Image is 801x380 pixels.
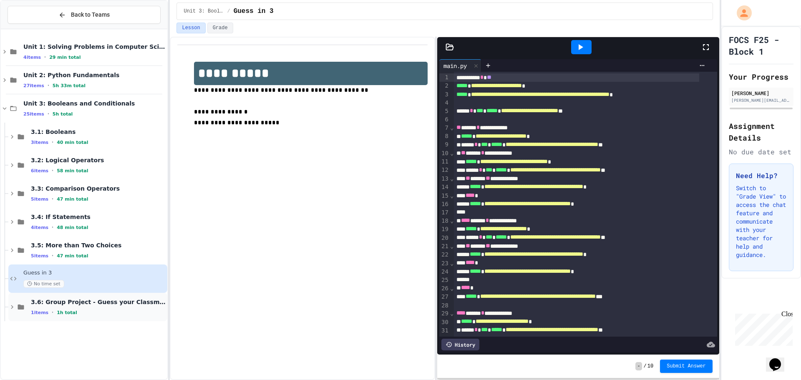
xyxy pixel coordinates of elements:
[667,363,706,370] span: Submit Answer
[234,6,274,16] span: Guess in 3
[23,55,41,60] span: 4 items
[23,71,166,79] span: Unit 2: Python Fundamentals
[450,285,454,292] span: Fold line
[439,242,450,251] div: 21
[450,124,454,131] span: Fold line
[450,192,454,199] span: Fold line
[439,259,450,268] div: 23
[52,139,53,146] span: •
[439,200,450,209] div: 16
[439,327,450,335] div: 31
[450,243,454,249] span: Fold line
[52,252,53,259] span: •
[439,318,450,327] div: 30
[23,83,44,88] span: 27 items
[44,54,46,60] span: •
[439,116,450,124] div: 6
[57,140,88,145] span: 40 min total
[31,253,48,259] span: 5 items
[439,310,450,318] div: 29
[207,23,233,33] button: Grade
[176,23,205,33] button: Lesson
[450,217,454,224] span: Fold line
[439,132,450,141] div: 8
[71,10,110,19] span: Back to Teams
[439,158,450,166] div: 11
[731,89,791,97] div: [PERSON_NAME]
[23,280,64,288] span: No time set
[31,298,166,306] span: 3.6: Group Project - Guess your Classmates!
[439,141,450,149] div: 9
[450,150,454,156] span: Fold line
[729,120,793,143] h2: Assignment Details
[439,192,450,200] div: 15
[31,185,166,192] span: 3.3: Comparison Operators
[439,302,450,310] div: 28
[439,99,450,107] div: 4
[57,196,88,202] span: 47 min total
[439,234,450,242] div: 20
[439,209,450,217] div: 17
[439,59,481,72] div: main.py
[439,107,450,116] div: 5
[439,225,450,234] div: 19
[731,97,791,103] div: [PERSON_NAME][EMAIL_ADDRESS][PERSON_NAME][DOMAIN_NAME]
[23,100,166,107] span: Unit 3: Booleans and Conditionals
[736,171,786,181] h3: Need Help?
[23,111,44,117] span: 25 items
[23,269,166,277] span: Guess in 3
[57,310,77,315] span: 1h total
[52,196,53,202] span: •
[57,253,88,259] span: 47 min total
[49,55,81,60] span: 29 min total
[439,183,450,191] div: 14
[439,91,450,99] div: 3
[439,335,450,343] div: 32
[439,217,450,225] div: 18
[729,34,793,57] h1: FOCS F25 - Block 1
[732,310,793,346] iframe: chat widget
[766,347,793,372] iframe: chat widget
[439,268,450,276] div: 24
[57,168,88,174] span: 58 min total
[8,6,161,24] button: Back to Teams
[48,82,49,89] span: •
[450,335,454,342] span: Fold line
[450,310,454,317] span: Fold line
[52,167,53,174] span: •
[635,362,642,370] span: -
[439,61,471,70] div: main.py
[184,8,224,15] span: Unit 3: Booleans and Conditionals
[660,360,713,373] button: Submit Answer
[439,82,450,90] div: 2
[31,156,166,164] span: 3.2: Logical Operators
[439,149,450,158] div: 10
[53,111,73,117] span: 5h total
[439,124,450,132] div: 7
[439,284,450,293] div: 26
[3,3,58,53] div: Chat with us now!Close
[439,73,450,82] div: 1
[31,310,48,315] span: 1 items
[728,3,754,23] div: My Account
[729,147,793,157] div: No due date set
[31,242,166,249] span: 3.5: More than Two Choices
[31,140,48,145] span: 3 items
[450,260,454,267] span: Fold line
[31,196,48,202] span: 5 items
[48,111,49,117] span: •
[439,276,450,284] div: 25
[736,184,786,259] p: Switch to "Grade View" to access the chat feature and communicate with your teacher for help and ...
[439,166,450,174] div: 12
[227,8,230,15] span: /
[31,168,48,174] span: 6 items
[57,225,88,230] span: 48 min total
[23,43,166,50] span: Unit 1: Solving Problems in Computer Science
[53,83,86,88] span: 5h 33m total
[441,339,479,350] div: History
[450,175,454,182] span: Fold line
[439,251,450,259] div: 22
[52,309,53,316] span: •
[439,175,450,183] div: 13
[31,128,166,136] span: 3.1: Booleans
